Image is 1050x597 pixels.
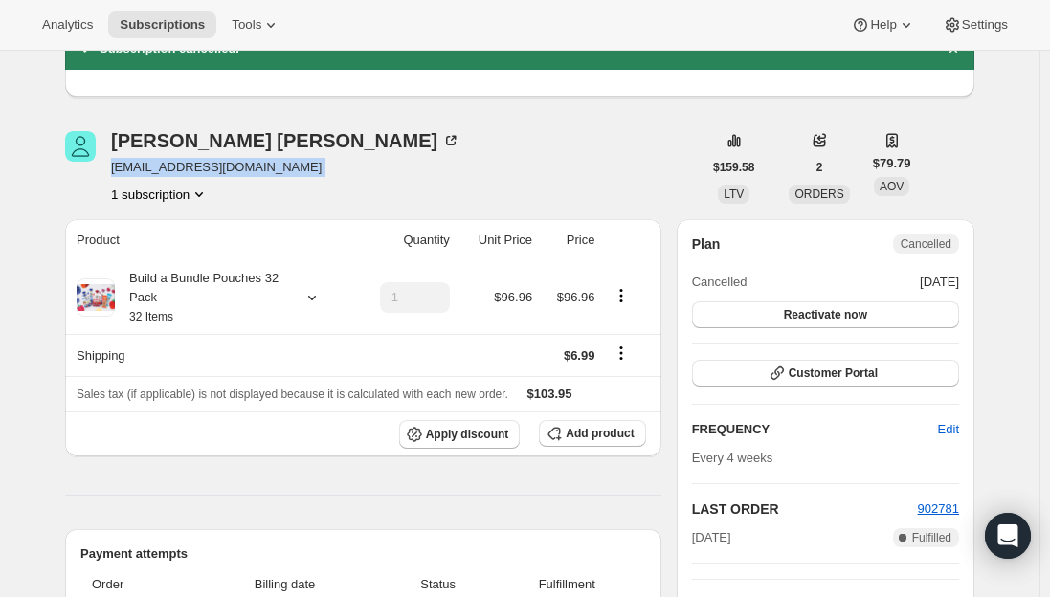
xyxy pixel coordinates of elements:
[912,530,951,545] span: Fulfilled
[985,513,1031,559] div: Open Intercom Messenger
[692,528,731,547] span: [DATE]
[724,188,744,201] span: LTV
[880,180,904,193] span: AOV
[456,219,538,261] th: Unit Price
[232,17,261,33] span: Tools
[120,17,205,33] span: Subscriptions
[77,387,508,401] span: Sales tax (if applicable) is not displayed because it is calculated with each new order.
[115,269,287,326] div: Build a Bundle Pouches 32 Pack
[692,360,959,387] button: Customer Portal
[938,420,959,439] span: Edit
[353,219,456,261] th: Quantity
[111,158,460,177] span: [EMAIL_ADDRESS][DOMAIN_NAME]
[789,365,878,381] span: Customer Portal
[80,544,646,564] h2: Payment attempts
[220,11,292,38] button: Tools
[65,334,353,376] th: Shipping
[42,17,93,33] span: Analytics
[692,301,959,328] button: Reactivate now
[931,11,1019,38] button: Settings
[564,348,595,363] span: $6.99
[713,160,754,175] span: $159.58
[805,154,835,181] button: 2
[839,11,927,38] button: Help
[692,451,773,465] span: Every 4 weeks
[927,414,971,445] button: Edit
[784,307,867,322] span: Reactivate now
[65,219,353,261] th: Product
[426,427,509,442] span: Apply discount
[538,219,600,261] th: Price
[557,290,595,304] span: $96.96
[566,426,634,441] span: Add product
[193,575,377,594] span: Billing date
[108,11,216,38] button: Subscriptions
[65,131,96,162] span: Courtney Vermeesch
[606,343,637,364] button: Shipping actions
[816,160,823,175] span: 2
[870,17,896,33] span: Help
[539,420,645,447] button: Add product
[901,236,951,252] span: Cancelled
[918,501,959,516] a: 902781
[129,310,173,323] small: 32 Items
[111,131,460,150] div: [PERSON_NAME] [PERSON_NAME]
[31,11,104,38] button: Analytics
[692,273,748,292] span: Cancelled
[918,499,959,519] button: 902781
[794,188,843,201] span: ORDERS
[500,575,635,594] span: Fulfillment
[527,387,572,401] span: $103.95
[873,154,911,173] span: $79.79
[494,290,532,304] span: $96.96
[962,17,1008,33] span: Settings
[692,234,721,254] h2: Plan
[606,285,637,306] button: Product actions
[111,185,209,204] button: Product actions
[920,273,959,292] span: [DATE]
[692,420,938,439] h2: FREQUENCY
[702,154,766,181] button: $159.58
[389,575,488,594] span: Status
[399,420,521,449] button: Apply discount
[692,499,918,519] h2: LAST ORDER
